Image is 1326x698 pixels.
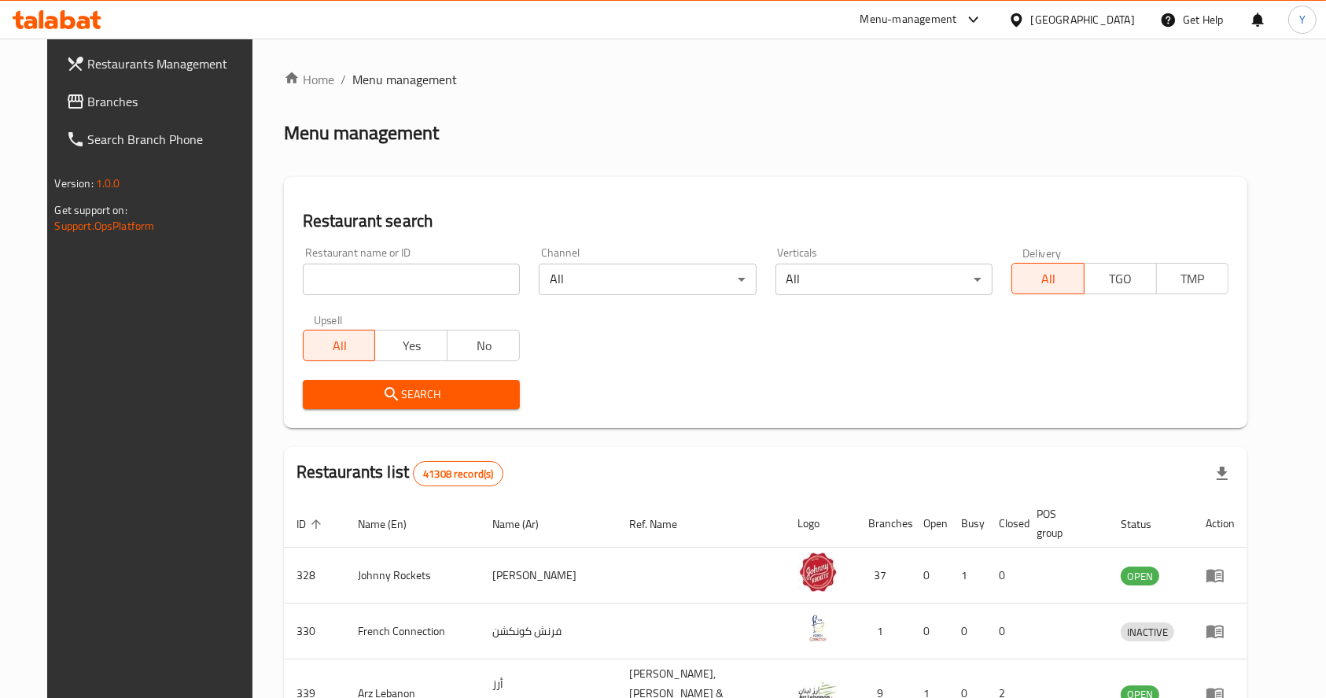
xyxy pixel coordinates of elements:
[949,548,987,604] td: 1
[539,264,756,295] div: All
[856,500,912,548] th: Branches
[1121,622,1174,641] div: INACTIVE
[303,380,520,409] button: Search
[987,604,1025,659] td: 0
[1018,268,1078,290] span: All
[303,330,376,361] button: All
[798,608,838,648] img: French Connection
[949,500,987,548] th: Busy
[1091,268,1151,290] span: TGO
[987,548,1025,604] td: 0
[1163,268,1223,290] span: TMP
[297,515,326,534] span: ID
[1299,11,1306,28] span: Y
[374,330,448,361] button: Yes
[480,604,617,659] td: فرنش كونكشن
[775,264,993,295] div: All
[786,500,856,548] th: Logo
[303,209,1229,233] h2: Restaurant search
[1022,247,1062,258] label: Delivery
[315,385,507,404] span: Search
[949,604,987,659] td: 0
[284,70,1248,89] nav: breadcrumb
[1084,263,1157,294] button: TGO
[454,334,514,357] span: No
[860,10,957,29] div: Menu-management
[480,548,617,604] td: [PERSON_NAME]
[55,216,155,236] a: Support.OpsPlatform
[1206,622,1235,641] div: Menu
[55,173,94,194] span: Version:
[341,70,346,89] li: /
[1121,567,1159,585] span: OPEN
[1193,500,1247,548] th: Action
[447,330,520,361] button: No
[88,54,256,73] span: Restaurants Management
[284,548,345,604] td: 328
[1011,263,1085,294] button: All
[1203,455,1241,493] div: Export file
[53,83,269,120] a: Branches
[912,604,949,659] td: 0
[1037,504,1090,542] span: POS group
[1121,623,1174,641] span: INACTIVE
[1206,566,1235,585] div: Menu
[345,604,481,659] td: French Connection
[414,467,503,482] span: 41308 record(s)
[1121,567,1159,585] div: OPEN
[284,604,345,659] td: 330
[88,92,256,111] span: Branches
[912,548,949,604] td: 0
[96,173,120,194] span: 1.0.0
[413,461,503,486] div: Total records count
[1156,263,1229,294] button: TMP
[856,604,912,659] td: 1
[856,548,912,604] td: 37
[492,515,559,534] span: Name (Ar)
[310,334,370,357] span: All
[297,460,504,486] h2: Restaurants list
[358,515,427,534] span: Name (En)
[912,500,949,548] th: Open
[284,120,439,146] h2: Menu management
[53,120,269,158] a: Search Branch Phone
[1121,515,1172,534] span: Status
[987,500,1025,548] th: Closed
[381,334,441,357] span: Yes
[303,264,520,295] input: Search for restaurant name or ID..
[53,45,269,83] a: Restaurants Management
[1031,11,1135,28] div: [GEOGRAPHIC_DATA]
[629,515,698,534] span: Ref. Name
[314,314,343,325] label: Upsell
[88,130,256,149] span: Search Branch Phone
[55,200,127,220] span: Get support on:
[352,70,457,89] span: Menu management
[798,552,838,592] img: Johnny Rockets
[345,548,481,604] td: Johnny Rockets
[284,70,334,89] a: Home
